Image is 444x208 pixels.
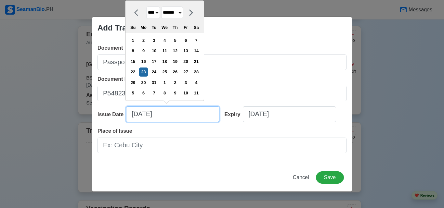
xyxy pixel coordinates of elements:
input: Ex: Passport [98,55,346,70]
span: Place of Issue [98,128,132,134]
div: Choose Friday, November 3rd, 2023 [181,78,190,87]
div: Expiry [225,111,243,118]
div: Choose Thursday, October 12th, 2023 [171,46,179,55]
div: Choose Tuesday, October 10th, 2023 [150,46,158,55]
div: Fr [181,23,190,32]
div: month 2023-10 [127,35,202,98]
div: Choose Thursday, November 9th, 2023 [171,89,179,97]
div: We [160,23,169,32]
div: Choose Saturday, November 11th, 2023 [192,89,201,97]
div: Choose Friday, November 10th, 2023 [181,89,190,97]
div: Choose Sunday, November 5th, 2023 [129,89,137,97]
div: Choose Saturday, October 28th, 2023 [192,67,201,76]
div: Choose Wednesday, October 11th, 2023 [160,46,169,55]
div: Choose Sunday, October 15th, 2023 [129,57,137,66]
div: Issue Date [98,111,126,118]
div: Th [171,23,179,32]
div: Choose Saturday, October 7th, 2023 [192,36,201,45]
div: Choose Sunday, October 29th, 2023 [129,78,137,87]
span: Document Number [98,76,144,82]
div: Sa [192,23,201,32]
input: Ex: Cebu City [98,138,346,153]
div: Choose Monday, October 16th, 2023 [139,57,148,66]
div: Choose Saturday, October 14th, 2023 [192,46,201,55]
div: Choose Saturday, November 4th, 2023 [192,78,201,87]
div: Choose Tuesday, November 7th, 2023 [150,89,158,97]
input: Ex: P12345678B [98,86,346,101]
div: Add Travel Document [98,22,178,34]
div: Choose Monday, November 6th, 2023 [139,89,148,97]
div: Mo [139,23,148,32]
div: Choose Monday, October 23rd, 2023 [139,67,148,76]
div: Choose Sunday, October 1st, 2023 [129,36,137,45]
div: Choose Tuesday, October 17th, 2023 [150,57,158,66]
div: Choose Wednesday, November 1st, 2023 [160,78,169,87]
div: Choose Friday, October 6th, 2023 [181,36,190,45]
div: Choose Wednesday, October 4th, 2023 [160,36,169,45]
div: Tu [150,23,158,32]
div: Choose Tuesday, October 24th, 2023 [150,67,158,76]
div: Choose Tuesday, October 31st, 2023 [150,78,158,87]
div: Choose Wednesday, October 25th, 2023 [160,67,169,76]
div: Choose Wednesday, October 18th, 2023 [160,57,169,66]
div: Choose Sunday, October 22nd, 2023 [129,67,137,76]
div: Su [129,23,137,32]
div: Choose Thursday, October 26th, 2023 [171,67,179,76]
div: Choose Saturday, October 21st, 2023 [192,57,201,66]
div: Choose Friday, October 13th, 2023 [181,46,190,55]
div: Choose Thursday, October 19th, 2023 [171,57,179,66]
button: Save [316,171,344,184]
button: Cancel [289,171,313,184]
div: Choose Tuesday, October 3rd, 2023 [150,36,158,45]
div: Choose Wednesday, November 8th, 2023 [160,89,169,97]
div: Choose Friday, October 27th, 2023 [181,67,190,76]
div: Choose Thursday, November 2nd, 2023 [171,78,179,87]
span: Document [98,45,123,51]
div: Choose Monday, October 9th, 2023 [139,46,148,55]
div: Choose Thursday, October 5th, 2023 [171,36,179,45]
div: Choose Sunday, October 8th, 2023 [129,46,137,55]
div: Choose Monday, October 2nd, 2023 [139,36,148,45]
div: Choose Monday, October 30th, 2023 [139,78,148,87]
span: Cancel [293,175,309,180]
div: Choose Friday, October 20th, 2023 [181,57,190,66]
